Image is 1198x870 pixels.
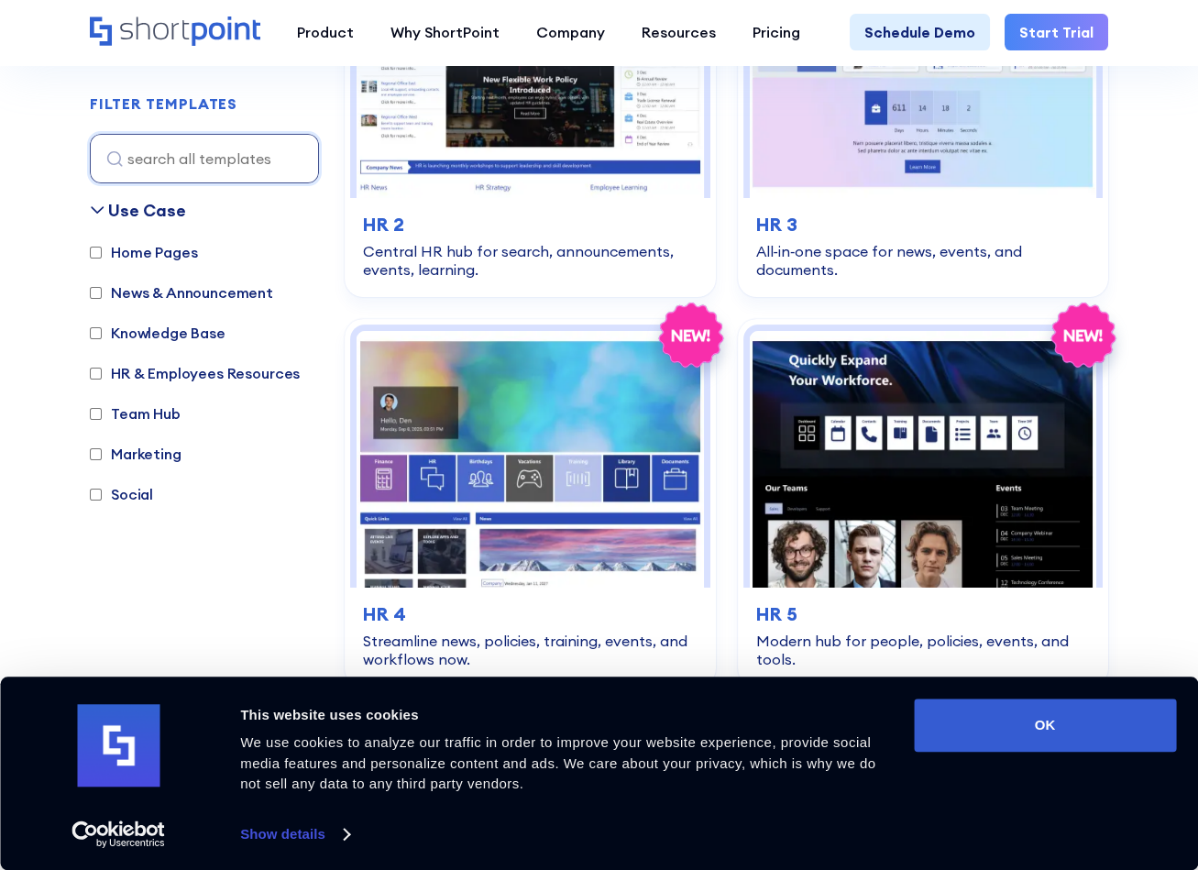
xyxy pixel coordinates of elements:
label: Knowledge Base [90,322,225,344]
div: Pricing [753,21,800,43]
input: Team Hub [90,408,102,420]
a: Resources [623,14,734,50]
label: News & Announcement [90,281,273,303]
input: Knowledge Base [90,327,102,339]
input: search all templates [90,134,319,183]
label: Social [90,483,153,505]
div: Product [297,21,354,43]
input: HR & Employees Resources [90,368,102,380]
div: Modern hub for people, policies, events, and tools. [756,632,1090,668]
a: Why ShortPoint [372,14,518,50]
label: HR & Employees Resources [90,362,300,384]
a: Usercentrics Cookiebot - opens in a new window [38,820,199,848]
h2: FILTER TEMPLATES [90,96,237,113]
div: Use Case [108,198,186,223]
a: Start Trial [1005,14,1108,50]
input: Home Pages [90,247,102,259]
div: Company [536,21,605,43]
img: HR 5 – Human Resource Template: Modern hub for people, policies, events, and tools. [750,331,1096,588]
a: HR 4 – SharePoint HR Intranet Template: Streamline news, policies, training, events, and workflow... [345,319,715,687]
a: Schedule Demo [850,14,990,50]
a: Home [90,17,260,48]
a: Product [279,14,372,50]
h3: HR 4 [363,600,697,628]
a: HR 5 – Human Resource Template: Modern hub for people, policies, events, and tools.HR 5Modern hub... [738,319,1108,687]
div: Streamline news, policies, training, events, and workflows now. [363,632,697,668]
label: Team Hub [90,402,181,424]
img: HR 4 – SharePoint HR Intranet Template: Streamline news, policies, training, events, and workflow... [357,331,703,588]
div: Central HR hub for search, announcements, events, learning. [363,242,697,279]
h3: HR 2 [363,211,697,238]
div: All‑in‑one space for news, events, and documents. [756,242,1090,279]
label: Marketing [90,443,181,465]
img: logo [77,705,159,787]
a: Pricing [734,14,819,50]
input: Marketing [90,448,102,460]
div: Resources [642,21,716,43]
span: We use cookies to analyze our traffic in order to improve your website experience, provide social... [240,734,875,791]
a: Company [518,14,623,50]
input: Social [90,489,102,501]
div: This website uses cookies [240,704,893,726]
button: OK [914,699,1176,752]
h3: HR 5 [756,600,1090,628]
div: Why ShortPoint [390,21,500,43]
a: Show details [240,820,348,848]
label: Home Pages [90,241,197,263]
h3: HR 3 [756,211,1090,238]
input: News & Announcement [90,287,102,299]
